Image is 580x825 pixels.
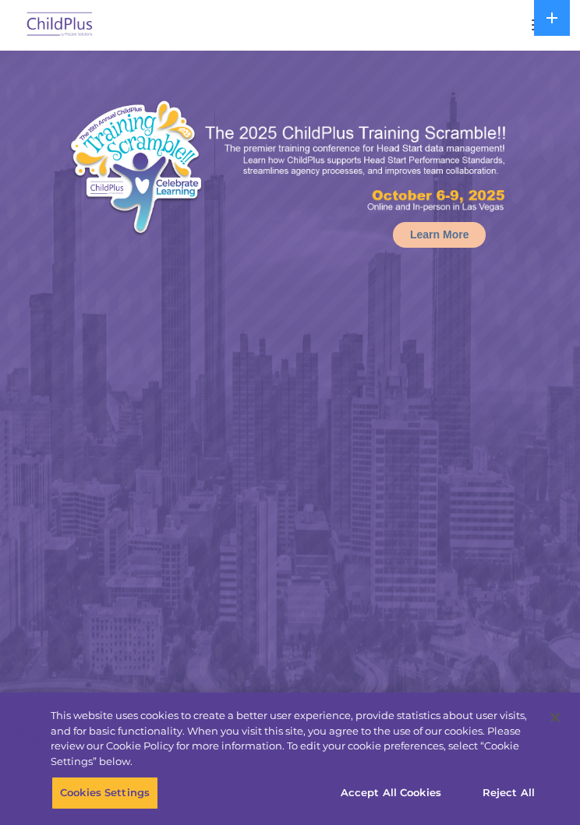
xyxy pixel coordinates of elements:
[460,777,557,809] button: Reject All
[538,700,572,735] button: Close
[393,222,486,248] a: Learn More
[23,7,97,44] img: ChildPlus by Procare Solutions
[51,777,158,809] button: Cookies Settings
[51,708,539,769] div: This website uses cookies to create a better user experience, provide statistics about user visit...
[332,777,450,809] button: Accept All Cookies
